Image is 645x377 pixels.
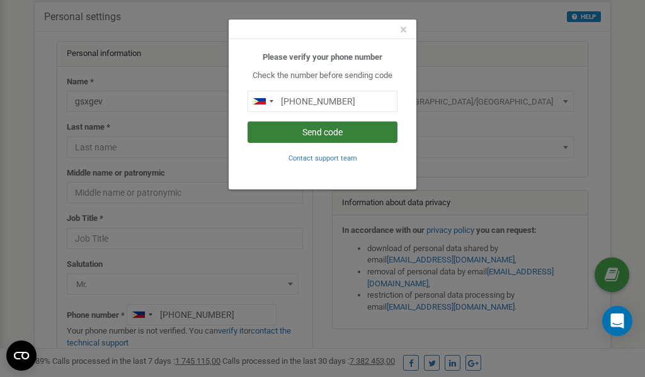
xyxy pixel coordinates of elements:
input: 0905 123 4567 [248,91,397,112]
span: × [400,22,407,37]
p: Check the number before sending code [248,70,397,82]
button: Open CMP widget [6,340,37,371]
small: Contact support team [288,154,357,162]
b: Please verify your phone number [263,52,382,62]
div: Open Intercom Messenger [602,306,632,336]
a: Contact support team [288,153,357,162]
button: Close [400,23,407,37]
button: Send code [248,121,397,143]
div: Telephone country code [248,91,277,111]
